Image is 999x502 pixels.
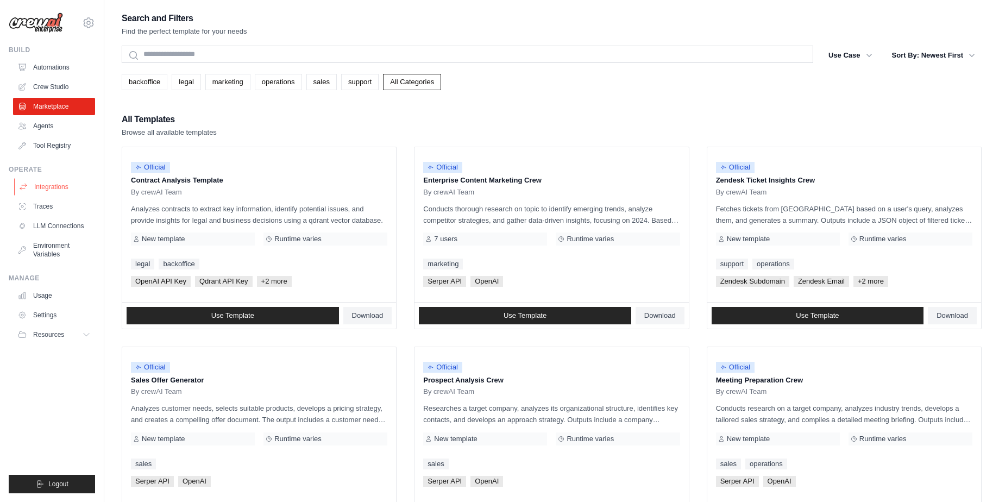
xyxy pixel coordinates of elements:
[9,12,63,33] img: Logo
[131,387,182,396] span: By crewAI Team
[716,476,759,487] span: Serper API
[716,188,767,197] span: By crewAI Team
[205,74,250,90] a: marketing
[131,403,387,425] p: Analyzes customer needs, selects suitable products, develops a pricing strategy, and creates a co...
[423,387,474,396] span: By crewAI Team
[716,403,972,425] p: Conducts research on a target company, analyzes industry trends, develops a tailored sales strate...
[13,198,95,215] a: Traces
[352,311,384,320] span: Download
[794,276,849,287] span: Zendesk Email
[33,330,64,339] span: Resources
[716,276,789,287] span: Zendesk Subdomain
[383,74,441,90] a: All Categories
[567,235,614,243] span: Runtime varies
[131,276,191,287] span: OpenAI API Key
[172,74,200,90] a: legal
[142,435,185,443] span: New template
[131,375,387,386] p: Sales Offer Generator
[644,311,676,320] span: Download
[195,276,253,287] span: Qdrant API Key
[122,11,247,26] h2: Search and Filters
[716,203,972,226] p: Fetches tickets from [GEOGRAPHIC_DATA] based on a user's query, analyzes them, and generates a su...
[255,74,302,90] a: operations
[716,387,767,396] span: By crewAI Team
[142,235,185,243] span: New template
[9,165,95,174] div: Operate
[434,435,477,443] span: New template
[423,403,680,425] p: Researches a target company, analyzes its organizational structure, identifies key contacts, and ...
[716,175,972,186] p: Zendesk Ticket Insights Crew
[423,375,680,386] p: Prospect Analysis Crew
[131,203,387,226] p: Analyzes contracts to extract key information, identify potential issues, and provide insights fo...
[122,26,247,37] p: Find the perfect template for your needs
[343,307,392,324] a: Download
[423,276,466,287] span: Serper API
[131,188,182,197] span: By crewAI Team
[274,235,322,243] span: Runtime varies
[131,162,170,173] span: Official
[928,307,977,324] a: Download
[211,311,254,320] span: Use Template
[423,162,462,173] span: Official
[423,203,680,226] p: Conducts thorough research on topic to identify emerging trends, analyze competitor strategies, a...
[122,112,217,127] h2: All Templates
[13,78,95,96] a: Crew Studio
[423,362,462,373] span: Official
[13,98,95,115] a: Marketplace
[636,307,684,324] a: Download
[122,74,167,90] a: backoffice
[13,59,95,76] a: Automations
[859,235,907,243] span: Runtime varies
[470,476,503,487] span: OpenAI
[13,287,95,304] a: Usage
[423,188,474,197] span: By crewAI Team
[716,162,755,173] span: Official
[48,480,68,488] span: Logout
[274,435,322,443] span: Runtime varies
[13,117,95,135] a: Agents
[745,459,787,469] a: operations
[716,259,748,269] a: support
[131,459,156,469] a: sales
[727,435,770,443] span: New template
[716,459,741,469] a: sales
[13,217,95,235] a: LLM Connections
[9,274,95,283] div: Manage
[434,235,457,243] span: 7 users
[423,459,448,469] a: sales
[470,276,503,287] span: OpenAI
[122,127,217,138] p: Browse all available templates
[419,307,631,324] a: Use Template
[763,476,796,487] span: OpenAI
[423,175,680,186] p: Enterprise Content Marketing Crew
[859,435,907,443] span: Runtime varies
[727,235,770,243] span: New template
[9,46,95,54] div: Build
[13,306,95,324] a: Settings
[13,326,95,343] button: Resources
[423,259,463,269] a: marketing
[752,259,794,269] a: operations
[567,435,614,443] span: Runtime varies
[131,175,387,186] p: Contract Analysis Template
[885,46,982,65] button: Sort By: Newest First
[716,362,755,373] span: Official
[178,476,211,487] span: OpenAI
[423,476,466,487] span: Serper API
[306,74,337,90] a: sales
[9,475,95,493] button: Logout
[131,259,154,269] a: legal
[159,259,199,269] a: backoffice
[716,375,972,386] p: Meeting Preparation Crew
[13,237,95,263] a: Environment Variables
[822,46,879,65] button: Use Case
[712,307,924,324] a: Use Template
[796,311,839,320] span: Use Template
[14,178,96,196] a: Integrations
[341,74,379,90] a: support
[13,137,95,154] a: Tool Registry
[937,311,968,320] span: Download
[131,362,170,373] span: Official
[504,311,546,320] span: Use Template
[257,276,292,287] span: +2 more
